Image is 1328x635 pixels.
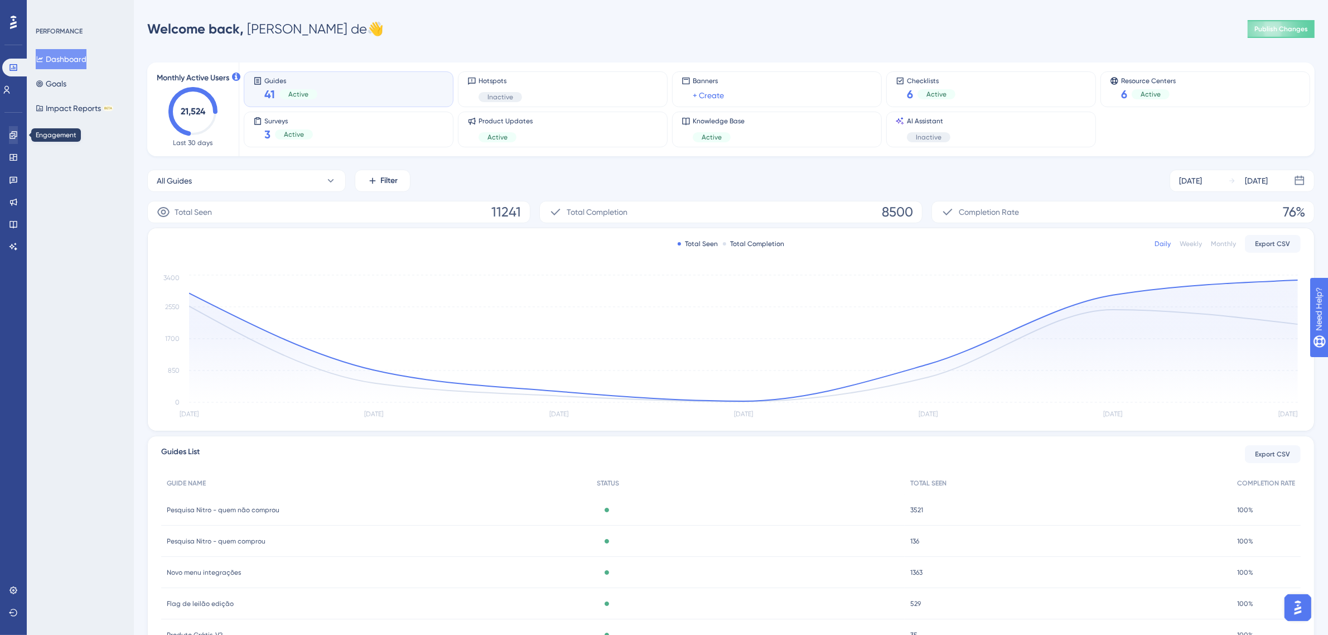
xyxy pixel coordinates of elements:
span: Monthly Active Users [157,71,229,85]
span: Checklists [907,76,955,84]
span: Hotspots [479,76,522,85]
tspan: [DATE] [364,411,383,418]
button: Dashboard [36,49,86,69]
span: Surveys [264,117,313,124]
span: Active [284,130,304,139]
div: Total Completion [723,239,785,248]
div: Weekly [1180,239,1202,248]
tspan: [DATE] [919,411,938,418]
span: Export CSV [1255,239,1291,248]
span: Resource Centers [1121,76,1176,84]
div: [DATE] [1245,174,1268,187]
button: Filter [355,170,411,192]
div: [DATE] [1179,174,1202,187]
div: PERFORMANCE [36,27,83,36]
span: 6 [907,86,913,102]
span: Filter [381,174,398,187]
span: 529 [910,599,921,608]
button: Publish Changes [1248,20,1315,38]
button: All Guides [147,170,346,192]
tspan: 1700 [165,335,180,343]
iframe: UserGuiding AI Assistant Launcher [1281,591,1315,624]
span: 3521 [910,506,923,514]
button: Goals [36,74,66,94]
tspan: 2550 [165,303,180,311]
span: 1363 [910,568,923,577]
a: + Create [693,89,724,102]
span: Total Seen [175,205,212,219]
span: Publish Changes [1254,25,1308,33]
span: Pesquisa Nitro - quem comprou [167,537,265,546]
span: COMPLETION RATE [1237,479,1295,488]
span: Welcome back, [147,21,244,37]
div: Monthly [1211,239,1236,248]
tspan: [DATE] [180,411,199,418]
span: Active [702,133,722,142]
text: 21,524 [181,106,206,117]
span: 76% [1283,203,1305,221]
span: Guides List [161,445,200,463]
span: GUIDE NAME [167,479,206,488]
span: Completion Rate [959,205,1019,219]
span: Active [926,90,946,99]
div: Total Seen [678,239,718,248]
span: Flag de leilão edição [167,599,234,608]
span: Product Updates [479,117,533,126]
span: 100% [1237,506,1253,514]
span: Pesquisa Nitro - quem não comprou [167,506,279,514]
tspan: [DATE] [1278,411,1297,418]
span: STATUS [597,479,619,488]
span: Knowledge Base [693,117,745,126]
span: Active [288,90,308,99]
span: Novo menu integrações [167,568,241,577]
span: 100% [1237,599,1253,608]
div: BETA [103,105,113,111]
div: Daily [1155,239,1171,248]
span: Inactive [916,133,941,142]
span: Total Completion [567,205,627,219]
span: Active [487,133,508,142]
span: 6 [1121,86,1127,102]
span: Last 30 days [173,138,213,147]
span: All Guides [157,174,192,187]
button: Export CSV [1245,235,1301,253]
span: Banners [693,76,724,85]
span: 8500 [882,203,913,221]
span: AI Assistant [907,117,950,126]
span: 100% [1237,537,1253,546]
span: 3 [264,127,271,142]
button: Export CSV [1245,445,1301,463]
span: 11241 [491,203,521,221]
span: Inactive [487,93,513,102]
tspan: [DATE] [734,411,753,418]
span: Active [1141,90,1161,99]
span: TOTAL SEEN [910,479,946,488]
span: 100% [1237,568,1253,577]
tspan: 3400 [163,274,180,282]
tspan: [DATE] [1104,411,1123,418]
tspan: 0 [175,398,180,406]
tspan: 850 [168,367,180,374]
span: 41 [264,86,275,102]
span: Need Help? [26,3,70,16]
span: Guides [264,76,317,84]
span: 136 [910,537,919,546]
tspan: [DATE] [549,411,568,418]
button: Impact ReportsBETA [36,98,113,118]
span: Export CSV [1255,450,1291,459]
div: [PERSON_NAME] de 👋 [147,20,384,38]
